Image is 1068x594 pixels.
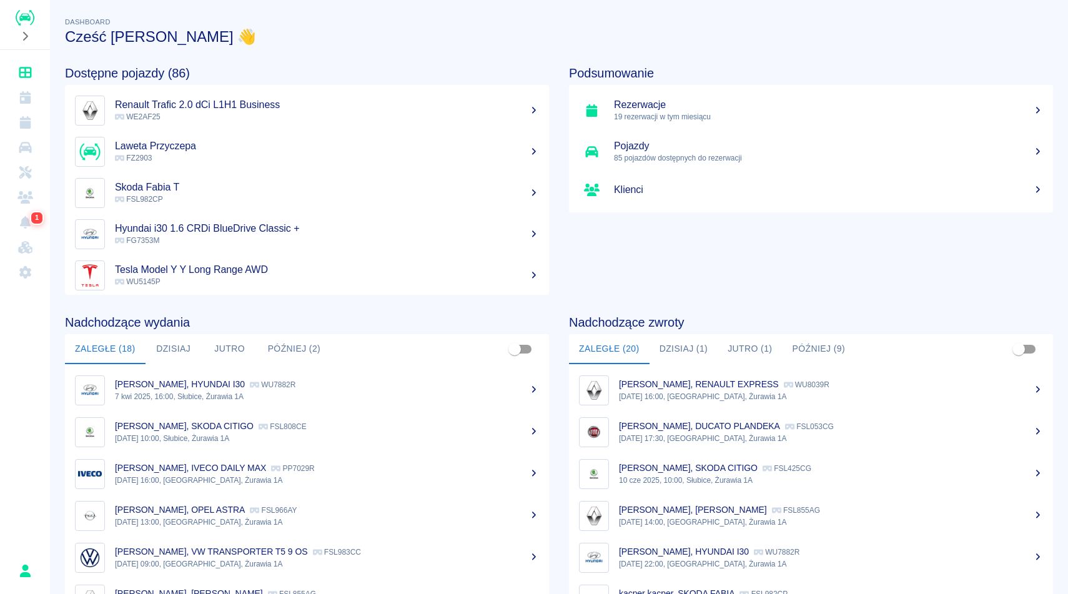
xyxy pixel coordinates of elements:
p: [PERSON_NAME], HYUNDAI I30 [115,379,245,389]
a: Image[PERSON_NAME], OPEL ASTRA FSL966AY[DATE] 13:00, [GEOGRAPHIC_DATA], Żurawia 1A [65,495,549,537]
button: Zaległe (18) [65,334,146,364]
img: Image [78,462,102,486]
p: [DATE] 22:00, [GEOGRAPHIC_DATA], Żurawia 1A [619,558,1043,570]
a: Image[PERSON_NAME], VW TRANSPORTER T5 9 OS FSL983CC[DATE] 09:00, [GEOGRAPHIC_DATA], Żurawia 1A [65,537,549,578]
h5: Klienci [614,184,1043,196]
a: ImageSkoda Fabia T FSL982CP [65,172,549,214]
span: Pokaż przypisane tylko do mnie [503,337,527,361]
p: 85 pojazdów dostępnych do rezerwacji [614,152,1043,164]
p: WU8039R [784,380,829,389]
h5: Tesla Model Y Y Long Range AWD [115,264,539,276]
button: Jutro (1) [718,334,782,364]
span: 1 [32,212,41,224]
a: Klienci [5,185,45,210]
a: Powiadomienia [5,210,45,235]
a: ImageTesla Model Y Y Long Range AWD WU5145P [65,255,549,296]
p: [PERSON_NAME], SKODA CITIGO [115,421,254,431]
h4: Nadchodzące zwroty [569,315,1053,330]
p: [DATE] 16:00, [GEOGRAPHIC_DATA], Żurawia 1A [115,475,539,486]
p: FSL053CG [785,422,834,431]
a: Pojazdy85 pojazdów dostępnych do rezerwacji [569,131,1053,172]
p: [DATE] 13:00, [GEOGRAPHIC_DATA], Żurawia 1A [115,517,539,528]
a: Image[PERSON_NAME], HYUNDAI I30 WU7882R[DATE] 22:00, [GEOGRAPHIC_DATA], Żurawia 1A [569,537,1053,578]
p: 7 kwi 2025, 16:00, Słubice, Żurawia 1A [115,391,539,402]
img: Image [78,99,102,122]
h4: Nadchodzące wydania [65,315,549,330]
p: FSL855AG [772,506,820,515]
p: 19 rezerwacji w tym miesiącu [614,111,1043,122]
span: Pokaż przypisane tylko do mnie [1007,337,1031,361]
button: Rafał Płaza [12,558,38,584]
img: Image [78,504,102,528]
img: Image [78,546,102,570]
h5: Renault Trafic 2.0 dCi L1H1 Business [115,99,539,111]
h5: Laweta Przyczepa [115,140,539,152]
a: Image[PERSON_NAME], HYUNDAI I30 WU7882R7 kwi 2025, 16:00, Słubice, Żurawia 1A [65,369,549,411]
p: WU7882R [754,548,799,557]
img: Image [582,504,606,528]
p: [PERSON_NAME], HYUNDAI I30 [619,547,749,557]
img: Image [78,222,102,246]
button: Później (9) [782,334,855,364]
p: [DATE] 17:30, [GEOGRAPHIC_DATA], Żurawia 1A [619,433,1043,444]
h5: Rezerwacje [614,99,1043,111]
span: Dashboard [65,18,111,26]
a: Kalendarz [5,85,45,110]
a: Image[PERSON_NAME], DUCATO PLANDEKA FSL053CG[DATE] 17:30, [GEOGRAPHIC_DATA], Żurawia 1A [569,411,1053,453]
p: FSL983CC [313,548,361,557]
a: Ustawienia [5,260,45,285]
p: [DATE] 10:00, Słubice, Żurawia 1A [115,433,539,444]
h5: Hyundai i30 1.6 CRDi BlueDrive Classic + [115,222,539,235]
button: Dzisiaj [146,334,202,364]
img: Image [78,140,102,164]
button: Później (2) [258,334,331,364]
a: Widget WWW [5,235,45,260]
img: Image [582,462,606,486]
h3: Cześć [PERSON_NAME] 👋 [65,28,1053,46]
a: ImageRenault Trafic 2.0 dCi L1H1 Business WE2AF25 [65,90,549,131]
p: [PERSON_NAME], OPEL ASTRA [115,505,245,515]
a: Image[PERSON_NAME], IVECO DAILY MAX PP7029R[DATE] 16:00, [GEOGRAPHIC_DATA], Żurawia 1A [65,453,549,495]
p: [DATE] 14:00, [GEOGRAPHIC_DATA], Żurawia 1A [619,517,1043,528]
a: ImageLaweta Przyczepa FZ2903 [65,131,549,172]
img: Image [78,264,102,287]
a: Image[PERSON_NAME], SKODA CITIGO FSL808CE[DATE] 10:00, Słubice, Żurawia 1A [65,411,549,453]
h4: Dostępne pojazdy (86) [65,66,549,81]
span: WU5145P [115,277,161,286]
img: Image [582,379,606,402]
button: Jutro [202,334,258,364]
p: FSL966AY [250,506,297,515]
a: Klienci [569,172,1053,207]
button: Zaległe (20) [569,334,650,364]
a: Image[PERSON_NAME], [PERSON_NAME] FSL855AG[DATE] 14:00, [GEOGRAPHIC_DATA], Żurawia 1A [569,495,1053,537]
a: Rezerwacje19 rezerwacji w tym miesiącu [569,90,1053,131]
a: Flota [5,135,45,160]
p: FSL425CG [763,464,811,473]
h5: Skoda Fabia T [115,181,539,194]
a: ImageHyundai i30 1.6 CRDi BlueDrive Classic + FG7353M [65,214,549,255]
p: WU7882R [250,380,295,389]
p: [PERSON_NAME], SKODA CITIGO [619,463,758,473]
span: FSL982CP [115,195,163,204]
a: Dashboard [5,60,45,85]
p: [DATE] 16:00, [GEOGRAPHIC_DATA], Żurawia 1A [619,391,1043,402]
img: Image [78,181,102,205]
p: FSL808CE [259,422,307,431]
span: FG7353M [115,236,159,245]
p: [PERSON_NAME], IVECO DAILY MAX [115,463,266,473]
h4: Podsumowanie [569,66,1053,81]
a: Rezerwacje [5,110,45,135]
span: WE2AF25 [115,112,161,121]
a: Image[PERSON_NAME], SKODA CITIGO FSL425CG10 cze 2025, 10:00, Słubice, Żurawia 1A [569,453,1053,495]
button: Dzisiaj (1) [650,334,718,364]
img: Image [78,420,102,444]
h5: Pojazdy [614,140,1043,152]
p: [PERSON_NAME], RENAULT EXPRESS [619,379,779,389]
img: Image [582,420,606,444]
p: [PERSON_NAME], DUCATO PLANDEKA [619,421,780,431]
p: 10 cze 2025, 10:00, Słubice, Żurawia 1A [619,475,1043,486]
img: Renthelp [16,10,34,26]
p: [DATE] 09:00, [GEOGRAPHIC_DATA], Żurawia 1A [115,558,539,570]
a: Image[PERSON_NAME], RENAULT EXPRESS WU8039R[DATE] 16:00, [GEOGRAPHIC_DATA], Żurawia 1A [569,369,1053,411]
a: Serwisy [5,160,45,185]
